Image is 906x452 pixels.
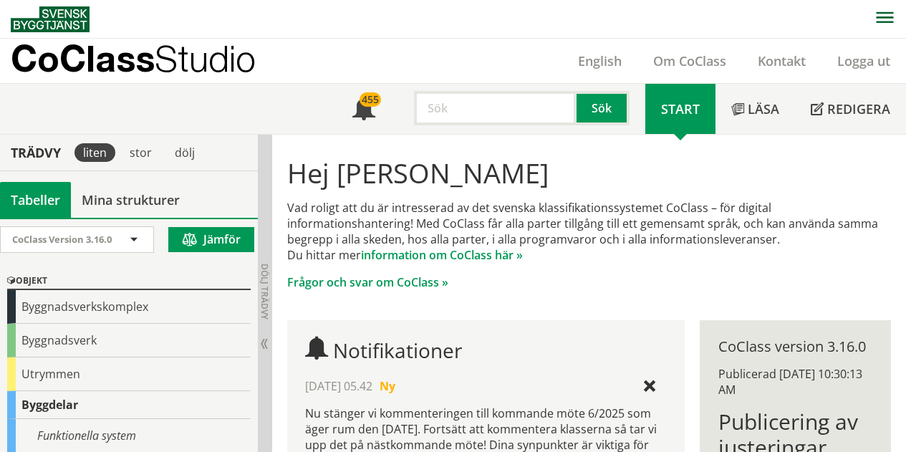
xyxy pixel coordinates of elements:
[637,52,742,69] a: Om CoClass
[380,378,395,394] span: Ny
[352,99,375,122] span: Notifikationer
[287,274,448,290] a: Frågor och svar om CoClass »
[361,247,523,263] a: information om CoClass här »
[562,52,637,69] a: English
[718,366,872,398] div: Publicerad [DATE] 10:30:13 AM
[577,91,630,125] button: Sök
[12,233,112,246] span: CoClass Version 3.16.0
[305,378,372,394] span: [DATE] 05.42
[360,92,381,107] div: 455
[7,273,251,290] div: Objekt
[155,37,256,80] span: Studio
[121,143,160,162] div: stor
[414,91,577,125] input: Sök
[645,84,715,134] a: Start
[661,100,700,117] span: Start
[11,50,256,67] p: CoClass
[71,182,191,218] a: Mina strukturer
[3,145,69,160] div: Trädvy
[827,100,890,117] span: Redigera
[166,143,203,162] div: dölj
[333,337,462,364] span: Notifikationer
[718,339,872,355] div: CoClass version 3.16.0
[287,157,892,188] h1: Hej [PERSON_NAME]
[168,227,254,252] button: Jämför
[821,52,906,69] a: Logga ut
[11,6,90,32] img: Svensk Byggtjänst
[7,324,251,357] div: Byggnadsverk
[742,52,821,69] a: Kontakt
[795,84,906,134] a: Redigera
[11,39,286,83] a: CoClassStudio
[337,84,391,134] a: 455
[74,143,115,162] div: liten
[7,357,251,391] div: Utrymmen
[748,100,779,117] span: Läsa
[715,84,795,134] a: Läsa
[7,290,251,324] div: Byggnadsverkskomplex
[259,264,271,319] span: Dölj trädvy
[7,391,251,419] div: Byggdelar
[287,200,892,263] p: Vad roligt att du är intresserad av det svenska klassifikationssystemet CoClass – för digital inf...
